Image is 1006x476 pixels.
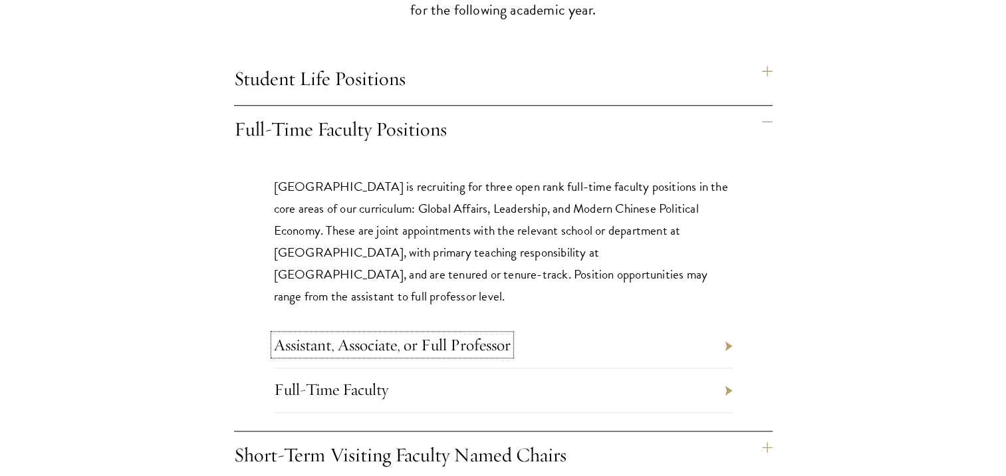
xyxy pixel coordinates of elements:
[274,334,511,355] a: Assistant, Associate, or Full Professor
[274,176,733,307] p: [GEOGRAPHIC_DATA] is recruiting for three open rank full-time faculty positions in the core areas...
[234,55,773,105] h4: Student Life Positions
[234,106,773,156] h4: Full-Time Faculty Positions
[274,379,388,400] a: Full-Time Faculty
